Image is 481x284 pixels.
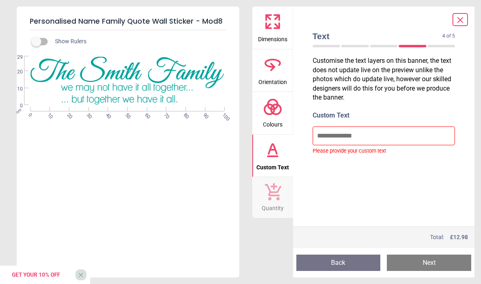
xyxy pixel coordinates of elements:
[262,200,284,213] span: Quantity
[252,135,293,177] button: Custom Text
[221,112,226,117] span: 100
[15,107,22,114] span: cm
[201,112,207,117] span: 90
[387,255,471,271] button: Next
[306,56,462,102] p: Customise the text layers on this banner, the text does not update live on the preview unlike the...
[453,234,468,240] span: 12.98
[182,112,187,117] span: 80
[258,31,287,44] span: Dimensions
[256,160,289,172] span: Custom Text
[313,111,455,120] label: Custom Text
[26,112,32,117] span: 0
[7,54,23,61] span: 29
[7,69,23,75] span: 20
[252,49,293,92] button: Orientation
[312,233,468,242] div: Total:
[46,112,51,117] span: 10
[313,145,455,155] span: Please provide your custom text
[263,117,282,129] span: Colours
[124,112,129,117] span: 50
[65,112,71,117] span: 20
[258,74,287,87] span: Orientation
[442,33,455,40] span: 4 of 5
[450,233,468,242] span: £
[85,112,90,117] span: 30
[296,255,381,271] button: Back
[252,92,293,134] button: Colours
[143,112,148,117] span: 60
[252,177,293,218] button: Quantity
[30,13,226,30] h5: Personalised Name Family Quote Wall Sticker - Mod8
[7,102,23,109] span: 0
[162,112,168,117] span: 70
[36,37,239,47] div: Show Rulers
[252,7,293,49] button: Dimensions
[104,112,109,117] span: 40
[313,30,443,42] span: Text
[7,86,23,93] span: 10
